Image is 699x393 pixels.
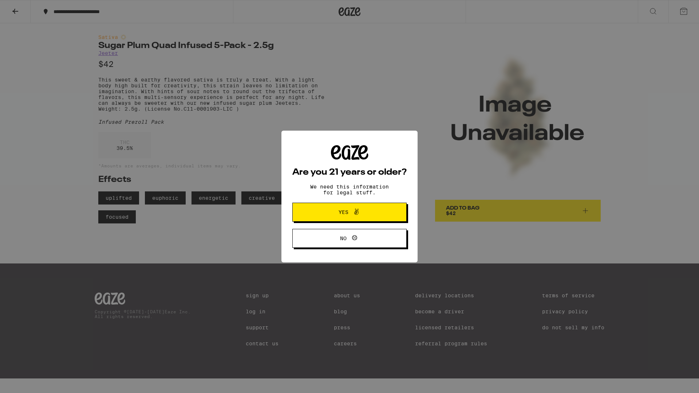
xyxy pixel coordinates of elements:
[340,236,347,241] span: No
[292,168,407,177] h2: Are you 21 years or older?
[339,210,348,215] span: Yes
[292,229,407,248] button: No
[292,203,407,222] button: Yes
[304,184,395,195] p: We need this information for legal stuff.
